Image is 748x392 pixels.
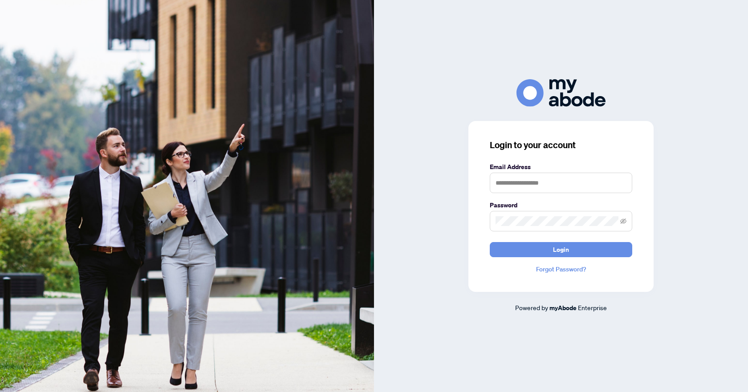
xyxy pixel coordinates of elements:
button: Login [490,242,632,257]
label: Password [490,200,632,210]
label: Email Address [490,162,632,172]
h3: Login to your account [490,139,632,151]
span: Powered by [515,303,548,311]
a: myAbode [549,303,577,313]
img: ma-logo [516,79,606,106]
span: Login [553,242,569,257]
a: Forgot Password? [490,264,632,274]
span: eye-invisible [620,218,626,224]
span: Enterprise [578,303,607,311]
